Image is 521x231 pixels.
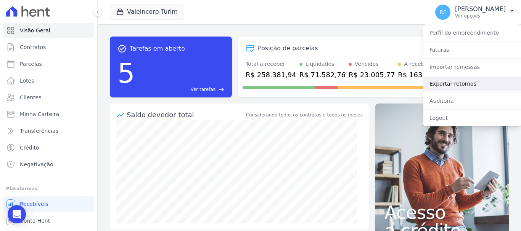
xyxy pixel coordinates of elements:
[20,127,58,135] span: Transferências
[138,86,224,93] a: Ver tarefas east
[429,2,521,23] button: RF [PERSON_NAME] Ver opções
[20,161,53,168] span: Negativação
[3,56,94,72] a: Parcelas
[20,200,48,208] span: Recebíveis
[3,123,94,139] a: Transferências
[20,144,39,151] span: Crédito
[130,44,185,53] span: Tarefas em aberto
[246,60,296,68] div: Total a receber
[398,70,449,80] div: R$ 163.793,41
[306,60,334,68] div: Liquidados
[439,10,446,15] span: RF
[127,110,244,120] div: Saldo devedor total
[349,70,395,80] div: R$ 23.005,77
[246,112,363,118] div: Considerando todos os contratos e todos os meses
[8,205,26,223] div: Open Intercom Messenger
[384,203,500,221] span: Acesso
[3,107,94,122] a: Minha Carteira
[110,5,184,19] button: Valeincorp Turim
[423,26,521,40] a: Perfil do empreendimento
[423,60,521,74] a: Importar remessas
[246,70,296,80] div: R$ 258.381,94
[20,43,46,51] span: Contratos
[404,60,430,68] div: A receber
[20,77,34,84] span: Lotes
[20,60,42,68] span: Parcelas
[6,184,91,193] div: Plataformas
[117,44,127,53] span: task_alt
[20,94,41,101] span: Clientes
[258,44,318,53] div: Posição de parcelas
[455,5,506,13] p: [PERSON_NAME]
[299,70,346,80] div: R$ 71.582,76
[20,217,50,225] span: Conta Hent
[20,27,50,34] span: Visão Geral
[3,73,94,88] a: Lotes
[423,94,521,108] a: Auditoria
[423,111,521,125] a: Logout
[3,90,94,105] a: Clientes
[191,86,215,93] span: Ver tarefas
[3,213,94,228] a: Conta Hent
[20,110,59,118] span: Minha Carteira
[3,196,94,212] a: Recebíveis
[219,87,224,92] span: east
[117,53,135,93] div: 5
[355,60,378,68] div: Vencidos
[423,43,521,57] a: Faturas
[3,140,94,155] a: Crédito
[3,23,94,38] a: Visão Geral
[423,77,521,91] a: Exportar retornos
[3,40,94,55] a: Contratos
[455,13,506,19] p: Ver opções
[3,157,94,172] a: Negativação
